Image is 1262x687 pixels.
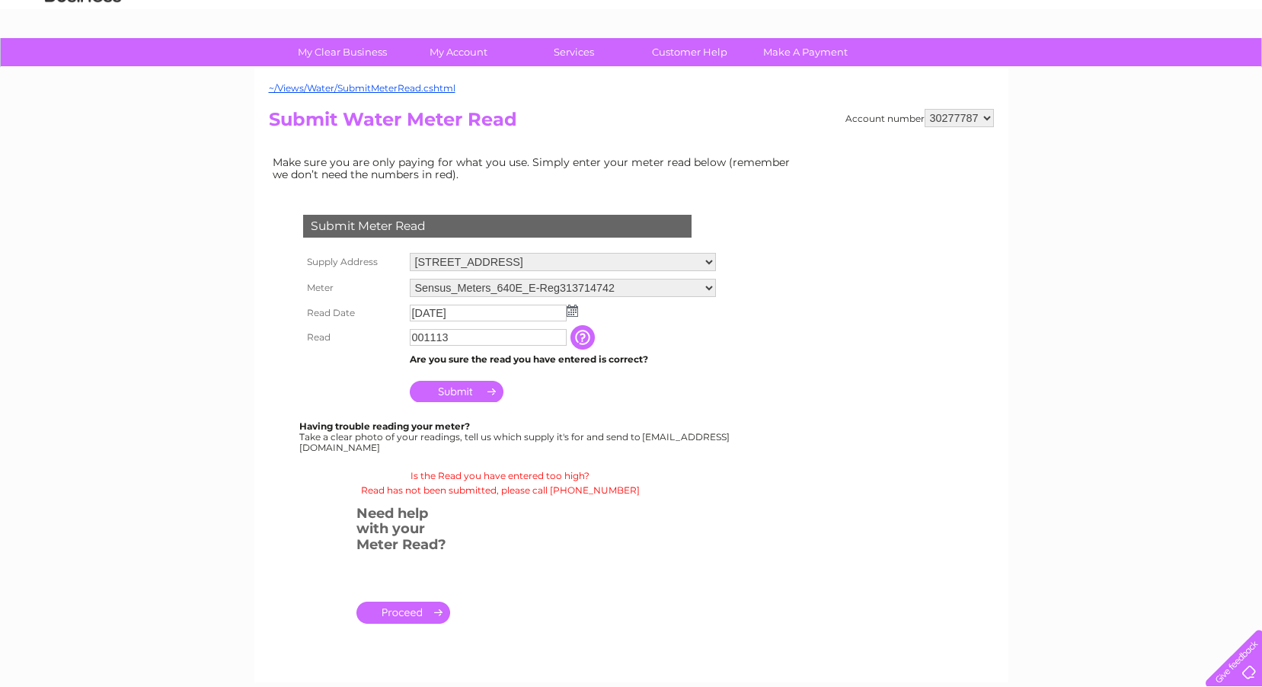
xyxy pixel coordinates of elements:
[410,381,503,402] input: Submit
[570,325,598,350] input: Information
[299,275,406,301] th: Meter
[269,82,455,94] a: ~/Views/Water/SubmitMeterRead.cshtml
[269,109,994,138] h2: Submit Water Meter Read
[44,40,122,86] img: logo.png
[994,65,1023,76] a: Water
[567,305,578,317] img: ...
[743,38,868,66] a: Make A Payment
[269,468,732,497] p: Is the Read you have entered too high? Read has not been submitted, please call [PHONE_NUMBER]
[1032,65,1066,76] a: Energy
[280,38,405,66] a: My Clear Business
[299,249,406,275] th: Supply Address
[1161,65,1198,76] a: Contact
[511,38,637,66] a: Services
[299,421,732,452] div: Take a clear photo of your readings, tell us which supply it's for and send to [EMAIL_ADDRESS][DO...
[272,8,992,74] div: Clear Business is a trading name of Verastar Limited (registered in [GEOGRAPHIC_DATA] No. 3667643...
[406,350,720,369] td: Are you sure the read you have entered is correct?
[395,38,521,66] a: My Account
[299,420,470,432] b: Having trouble reading your meter?
[356,602,450,624] a: .
[1075,65,1120,76] a: Telecoms
[303,215,692,238] div: Submit Meter Read
[1212,65,1248,76] a: Log out
[1129,65,1152,76] a: Blog
[356,503,450,561] h3: Need help with your Meter Read?
[975,8,1080,27] a: 0333 014 3131
[299,325,406,350] th: Read
[845,109,994,127] div: Account number
[269,152,802,184] td: Make sure you are only paying for what you use. Simply enter your meter read below (remember we d...
[627,38,752,66] a: Customer Help
[299,301,406,325] th: Read Date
